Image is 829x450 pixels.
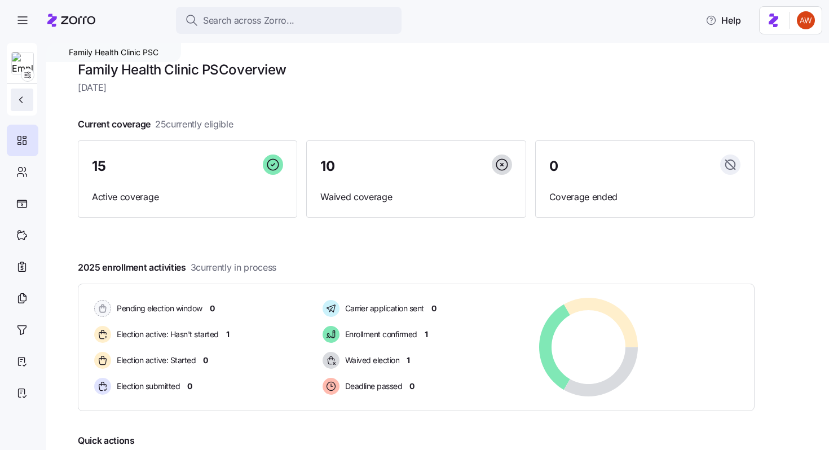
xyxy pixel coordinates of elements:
span: Waived election [342,355,400,366]
span: 15 [92,160,105,173]
span: 0 [549,160,558,173]
span: Search across Zorro... [203,14,294,28]
img: 3c671664b44671044fa8929adf5007c6 [797,11,815,29]
span: Carrier application sent [342,303,424,314]
span: 1 [226,329,230,340]
span: [DATE] [78,81,755,95]
span: 10 [320,160,334,173]
span: Election submitted [113,381,180,392]
span: Help [705,14,741,27]
img: Employer logo [12,52,33,75]
span: Election active: Hasn't started [113,329,219,340]
span: 0 [210,303,215,314]
button: Search across Zorro... [176,7,402,34]
span: 0 [409,381,414,392]
span: 1 [407,355,410,366]
span: Pending election window [113,303,202,314]
span: Deadline passed [342,381,403,392]
span: Election active: Started [113,355,196,366]
button: Help [696,9,750,32]
span: Active coverage [92,190,283,204]
span: 3 currently in process [191,261,276,275]
div: Family Health Clinic PSC [46,43,181,62]
span: 1 [425,329,428,340]
h1: Family Health Clinic PSC overview [78,61,755,78]
span: Coverage ended [549,190,740,204]
span: 0 [431,303,436,314]
span: 2025 enrollment activities [78,261,276,275]
span: Quick actions [78,434,135,448]
span: Waived coverage [320,190,511,204]
span: 25 currently eligible [155,117,233,131]
span: 0 [203,355,208,366]
span: Current coverage [78,117,233,131]
span: 0 [187,381,192,392]
span: Enrollment confirmed [342,329,417,340]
